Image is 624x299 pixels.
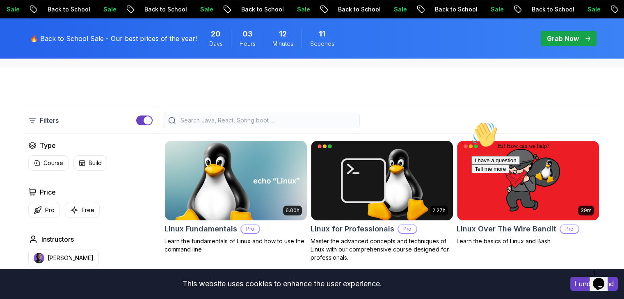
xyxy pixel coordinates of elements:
[590,266,616,291] iframe: chat widget
[209,40,223,48] span: Days
[457,140,599,245] a: Linux Over The Wire Bandit card39mLinux Over The Wire BanditProLearn the basics of Linux and Bash.
[73,155,107,171] button: Build
[386,5,412,14] p: Sale
[457,141,599,220] img: Linux Over The Wire Bandit card
[483,5,509,14] p: Sale
[165,237,307,254] p: Learn the fundamentals of Linux and how to use the command line
[457,237,599,245] p: Learn the basics of Linux and Bash.
[398,225,416,233] p: Pro
[89,159,102,167] p: Build
[311,237,453,262] p: Master the advanced concepts and techniques of Linux with our comprehensive course designed for p...
[240,40,256,48] span: Hours
[211,28,221,40] span: 20 Days
[28,202,60,218] button: Pro
[165,223,237,235] h2: Linux Fundamentals
[310,40,334,48] span: Seconds
[580,5,606,14] p: Sale
[43,159,63,167] p: Course
[289,5,315,14] p: Sale
[40,187,56,197] h2: Price
[48,254,94,262] p: [PERSON_NAME]
[272,40,293,48] span: Minutes
[3,38,52,46] button: I have a question
[319,28,325,40] span: 11 Seconds
[330,5,386,14] p: Back to School
[311,140,453,262] a: Linux for Professionals card2.27hLinux for ProfessionalsProMaster the advanced concepts and techn...
[3,46,41,55] button: Tell me more
[3,3,151,55] div: 👋Hi! How can we help?I have a questionTell me more
[311,223,394,235] h2: Linux for Professionals
[65,202,100,218] button: Free
[41,234,74,244] h2: Instructors
[161,139,310,222] img: Linux Fundamentals card
[457,223,556,235] h2: Linux Over The Wire Bandit
[286,207,299,214] p: 6.00h
[427,5,483,14] p: Back to School
[6,275,558,293] div: This website uses cookies to enhance the user experience.
[524,5,580,14] p: Back to School
[30,34,197,43] p: 🔥 Back to School Sale - Our best prices of the year!
[241,225,259,233] p: Pro
[432,207,446,214] p: 2.27h
[28,249,99,267] button: instructor img[PERSON_NAME]
[165,140,307,254] a: Linux Fundamentals card6.00hLinux FundamentalsProLearn the fundamentals of Linux and how to use t...
[45,206,55,214] p: Pro
[233,5,289,14] p: Back to School
[40,140,56,150] h2: Type
[40,5,96,14] p: Back to School
[547,34,579,43] p: Grab Now
[279,28,287,40] span: 12 Minutes
[3,25,81,31] span: Hi! How can we help?
[3,3,30,29] img: :wave:
[137,5,192,14] p: Back to School
[192,5,219,14] p: Sale
[179,116,354,125] input: Search Java, React, Spring boot ...
[242,28,253,40] span: 3 Hours
[40,116,59,125] p: Filters
[570,277,618,291] button: Accept cookies
[468,118,616,262] iframe: chat widget
[34,253,44,263] img: instructor img
[96,5,122,14] p: Sale
[28,155,69,171] button: Course
[82,206,94,214] p: Free
[311,141,453,220] img: Linux for Professionals card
